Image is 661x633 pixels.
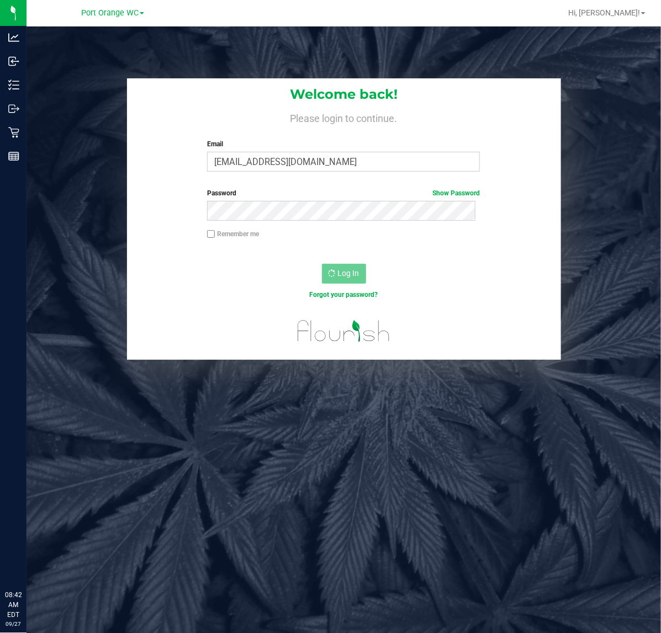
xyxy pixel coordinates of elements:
[127,87,561,102] h1: Welcome back!
[5,620,22,628] p: 09/27
[338,269,359,278] span: Log In
[8,32,19,43] inline-svg: Analytics
[8,127,19,138] inline-svg: Retail
[8,151,19,162] inline-svg: Reports
[207,229,259,239] label: Remember me
[432,189,480,197] a: Show Password
[5,590,22,620] p: 08:42 AM EDT
[127,110,561,124] h4: Please login to continue.
[8,79,19,91] inline-svg: Inventory
[289,311,398,351] img: flourish_logo.svg
[207,189,236,197] span: Password
[207,230,215,238] input: Remember me
[8,56,19,67] inline-svg: Inbound
[309,291,378,299] a: Forgot your password?
[8,103,19,114] inline-svg: Outbound
[207,139,480,149] label: Email
[81,8,139,18] span: Port Orange WC
[322,264,366,284] button: Log In
[568,8,640,17] span: Hi, [PERSON_NAME]!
